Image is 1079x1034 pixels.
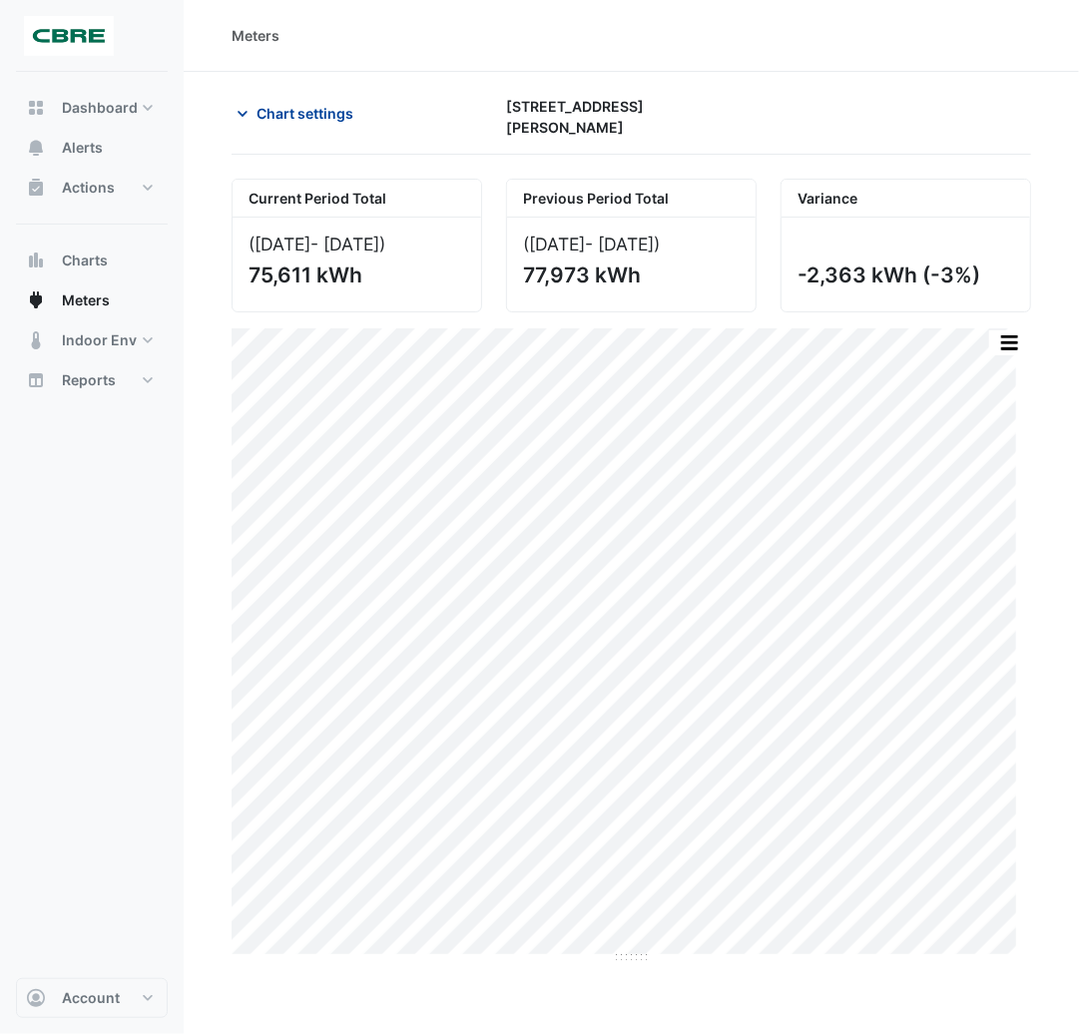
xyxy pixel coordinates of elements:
span: Charts [62,251,108,270]
span: Actions [62,178,115,198]
button: Dashboard [16,88,168,128]
app-icon: Alerts [26,138,46,158]
div: 75,611 kWh [249,262,461,287]
div: Current Period Total [233,180,481,218]
span: Dashboard [62,98,138,118]
div: -2,363 kWh (-3%) [798,262,1010,287]
div: Previous Period Total [507,180,756,218]
img: Company Logo [24,16,114,56]
app-icon: Dashboard [26,98,46,118]
span: Meters [62,290,110,310]
div: ([DATE] ) [523,234,740,255]
div: ([DATE] ) [249,234,465,255]
span: - [DATE] [585,234,654,255]
app-icon: Charts [26,251,46,270]
button: Chart settings [232,96,366,131]
button: More Options [989,330,1029,355]
span: Account [62,988,120,1008]
button: Actions [16,168,168,208]
button: Charts [16,241,168,280]
div: Variance [782,180,1030,218]
button: Indoor Env [16,320,168,360]
app-icon: Reports [26,370,46,390]
app-icon: Indoor Env [26,330,46,350]
button: Alerts [16,128,168,168]
span: - [DATE] [310,234,379,255]
button: Reports [16,360,168,400]
span: [STREET_ADDRESS][PERSON_NAME] [506,96,757,138]
span: Reports [62,370,116,390]
span: Alerts [62,138,103,158]
span: Chart settings [257,103,353,124]
div: 77,973 kWh [523,262,736,287]
span: Indoor Env [62,330,137,350]
app-icon: Meters [26,290,46,310]
button: Account [16,978,168,1018]
app-icon: Actions [26,178,46,198]
button: Meters [16,280,168,320]
div: Meters [232,25,279,46]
